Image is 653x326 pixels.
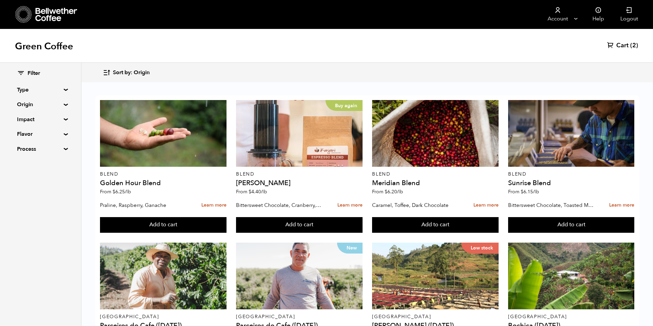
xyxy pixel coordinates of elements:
[68,43,73,48] img: tab_keywords_by_traffic_grey.svg
[236,200,322,210] p: Bittersweet Chocolate, Cranberry, Toasted Walnut
[325,100,363,111] p: Buy again
[372,200,458,210] p: Caramel, Toffee, Dark Chocolate
[385,189,403,195] bdi: 6.20
[113,69,150,77] span: Sort by: Origin
[372,172,498,177] p: Blend
[17,86,64,94] summary: Type
[18,18,75,23] div: Domain: [DOMAIN_NAME]
[249,189,267,195] bdi: 4.40
[113,189,131,195] bdi: 6.25
[100,314,226,319] p: [GEOGRAPHIC_DATA]
[236,100,362,167] a: Buy again
[337,198,363,213] a: Learn more
[461,243,499,254] p: Low stock
[113,189,115,195] span: $
[15,40,73,52] h1: Green Coffee
[261,189,267,195] span: /lb
[236,217,362,233] button: Add to cart
[372,180,498,186] h4: Meridian Blend
[372,217,498,233] button: Add to cart
[609,198,634,213] a: Learn more
[19,11,33,16] div: v 4.0.25
[100,200,186,210] p: Praline, Raspberry, Ganache
[508,189,539,195] span: From
[103,65,150,81] button: Sort by: Origin
[201,198,227,213] a: Learn more
[521,189,539,195] bdi: 6.15
[372,243,498,309] a: Low stock
[11,11,16,16] img: logo_orange.svg
[508,172,634,177] p: Blend
[17,100,64,109] summary: Origin
[236,189,267,195] span: From
[508,217,634,233] button: Add to cart
[397,189,403,195] span: /lb
[236,314,362,319] p: [GEOGRAPHIC_DATA]
[630,42,638,50] span: (2)
[473,198,499,213] a: Learn more
[508,180,634,186] h4: Sunrise Blend
[533,189,539,195] span: /lb
[521,189,523,195] span: $
[607,42,638,50] a: Cart (2)
[75,44,115,48] div: Keywords by Traffic
[249,189,251,195] span: $
[236,243,362,309] a: New
[18,43,24,48] img: tab_domain_overview_orange.svg
[372,189,403,195] span: From
[372,314,498,319] p: [GEOGRAPHIC_DATA]
[508,314,634,319] p: [GEOGRAPHIC_DATA]
[616,42,629,50] span: Cart
[26,44,61,48] div: Domain Overview
[17,145,64,153] summary: Process
[100,180,226,186] h4: Golden Hour Blend
[236,180,362,186] h4: [PERSON_NAME]
[337,243,363,254] p: New
[385,189,387,195] span: $
[100,189,131,195] span: From
[28,70,40,77] span: Filter
[100,172,226,177] p: Blend
[125,189,131,195] span: /lb
[236,172,362,177] p: Blend
[508,200,594,210] p: Bittersweet Chocolate, Toasted Marshmallow, Candied Orange, Praline
[100,217,226,233] button: Add to cart
[11,18,16,23] img: website_grey.svg
[17,130,64,138] summary: Flavor
[17,115,64,124] summary: Impact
